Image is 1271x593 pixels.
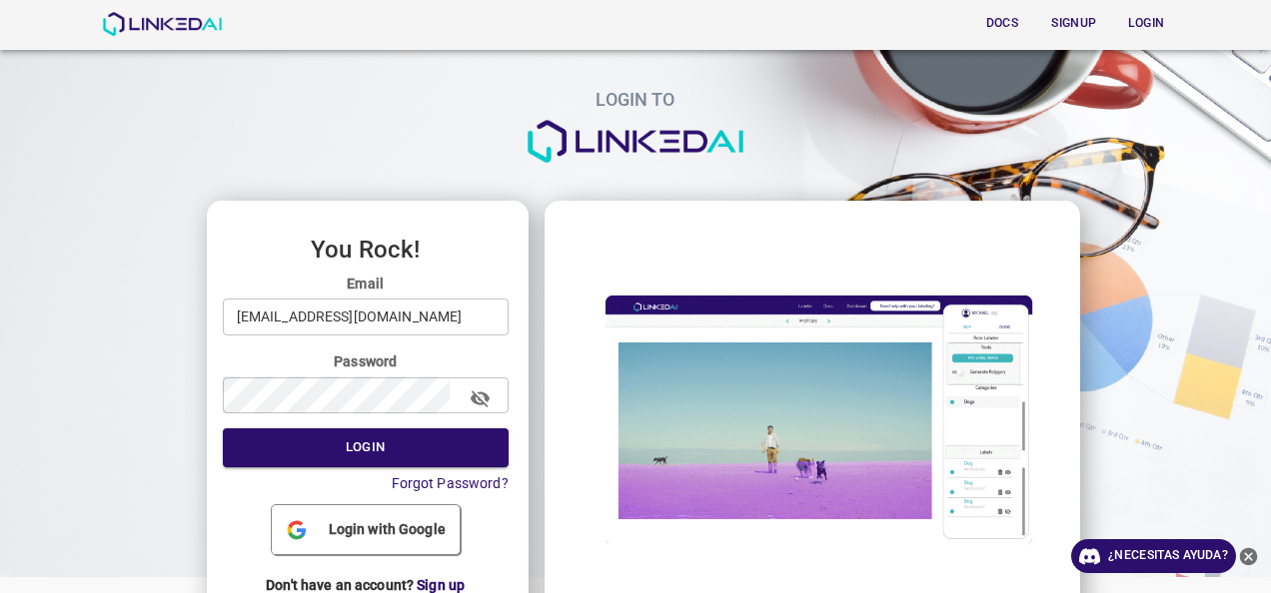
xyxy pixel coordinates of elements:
[223,274,509,294] label: Email
[1108,545,1228,566] font: ¿Necesitas ayuda?
[223,428,509,467] button: Login
[1114,7,1178,40] button: Login
[392,475,509,491] a: Forgot Password?
[1236,539,1261,573] button: Cerrar Ayuda
[1042,7,1106,40] button: Signup
[1071,539,1236,573] a: ¿Necesitas ayuda?
[223,237,509,263] h3: You Rock!
[1110,3,1182,44] a: Login
[966,3,1038,44] a: Docs
[223,351,509,371] label: Password
[526,120,745,164] img: logo.png
[561,279,1061,560] img: login_image.gif
[417,577,465,593] a: Sign up
[321,519,454,540] span: Login with Google
[970,7,1034,40] button: Docs
[1038,3,1110,44] a: Signup
[102,12,223,36] img: Linked AI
